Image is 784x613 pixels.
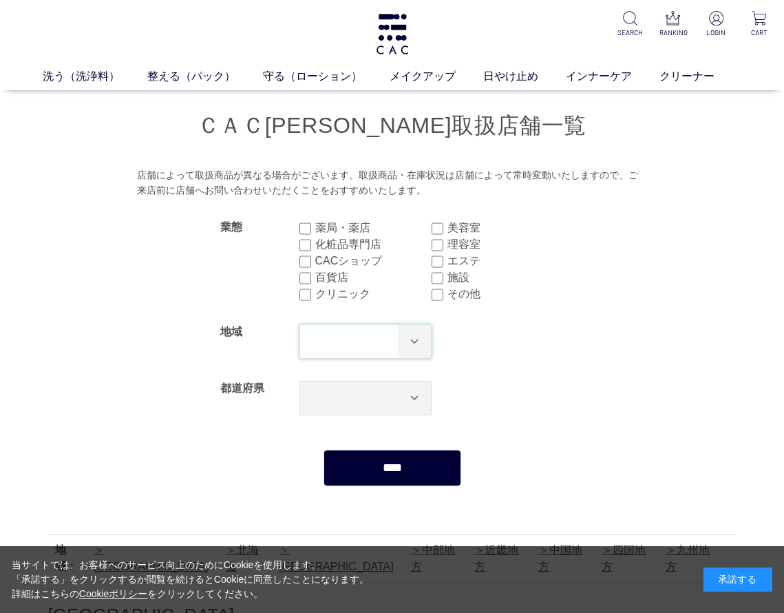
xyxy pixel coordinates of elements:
[474,544,518,572] a: 近畿地方
[602,544,646,572] a: 四国地方
[226,544,259,572] a: 北海道
[447,236,564,253] label: 理容室
[79,588,148,599] a: Cookieポリシー
[43,68,147,85] a: 洗う（洗浄料）
[616,28,644,38] p: SEARCH
[659,68,742,85] a: クリーナー
[745,28,773,38] p: CART
[659,11,687,38] a: RANKING
[279,544,394,572] a: [GEOGRAPHIC_DATA]
[220,326,242,337] label: 地域
[447,253,564,269] label: エステ
[447,220,564,236] label: 美容室
[263,68,390,85] a: 守る（ローション）
[447,269,564,286] label: 施設
[666,544,710,572] a: 九州地方
[447,286,564,302] label: その他
[220,382,264,394] label: 都道府県
[483,68,566,85] a: 日やけ止め
[94,544,209,572] a: [GEOGRAPHIC_DATA]
[374,14,410,54] img: logo
[702,28,730,38] p: LOGIN
[616,11,644,38] a: SEARCH
[538,544,582,572] a: 中国地方
[220,221,242,233] label: 業態
[137,168,647,198] div: 店舗によって取扱商品が異なる場合がございます。取扱商品・在庫状況は店舗によって常時変動いたしますので、ご来店前に店舗へお問い合わせいただくことをおすすめいたします。
[703,568,772,592] div: 承諾する
[390,68,483,85] a: メイクアップ
[659,28,687,38] p: RANKING
[315,220,432,236] label: 薬局・薬店
[566,68,659,85] a: インナーケア
[315,269,432,286] label: 百貨店
[702,11,730,38] a: LOGIN
[55,542,87,575] div: 地域：
[315,253,432,269] label: CACショップ
[745,11,773,38] a: CART
[48,111,737,141] h1: ＣＡＣ[PERSON_NAME]取扱店舗一覧
[147,68,263,85] a: 整える（パック）
[12,558,370,601] div: 当サイトでは、お客様へのサービス向上のためにCookieを使用します。 「承諾する」をクリックするか閲覧を続けるとCookieに同意したことになります。 詳細はこちらの をクリックしてください。
[411,544,455,572] a: 中部地方
[315,236,432,253] label: 化粧品専門店
[315,286,432,302] label: クリニック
